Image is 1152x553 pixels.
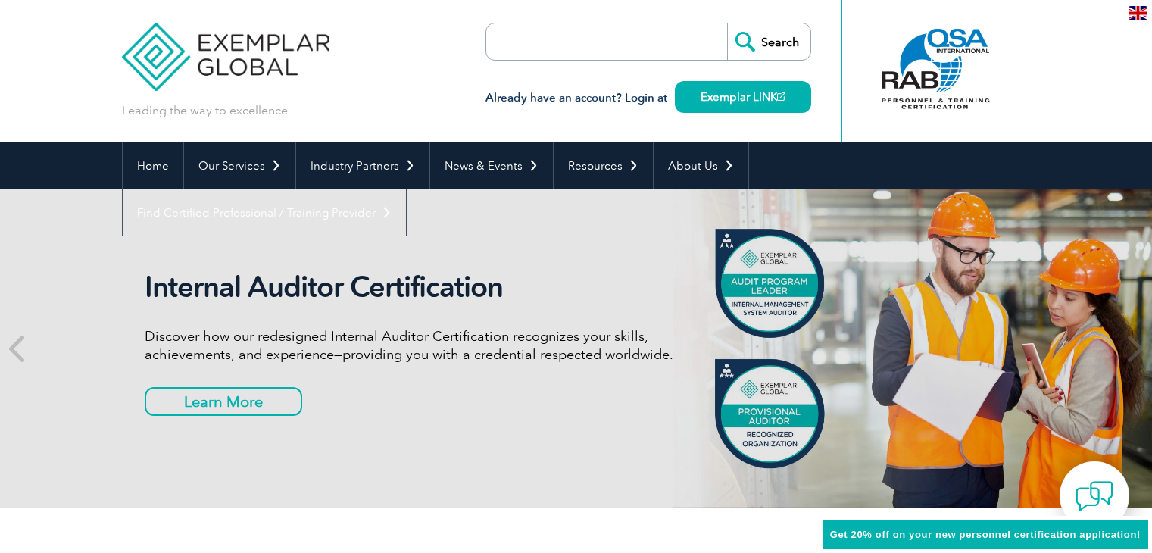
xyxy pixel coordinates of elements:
a: About Us [654,142,748,189]
p: Discover how our redesigned Internal Auditor Certification recognizes your skills, achievements, ... [145,327,713,364]
a: Find Certified Professional / Training Provider [123,189,406,236]
img: en [1129,6,1147,20]
h2: Internal Auditor Certification [145,270,713,305]
span: Get 20% off on your new personnel certification application! [830,529,1141,540]
a: Exemplar LINK [675,81,811,113]
img: contact-chat.png [1076,477,1113,515]
input: Search [727,23,810,60]
a: Learn More [145,387,302,416]
img: open_square.png [777,92,785,101]
a: Industry Partners [296,142,429,189]
p: Leading the way to excellence [122,102,288,119]
a: Resources [554,142,653,189]
h3: Already have an account? Login at [485,89,811,108]
a: News & Events [430,142,553,189]
a: Our Services [184,142,295,189]
a: Home [123,142,183,189]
